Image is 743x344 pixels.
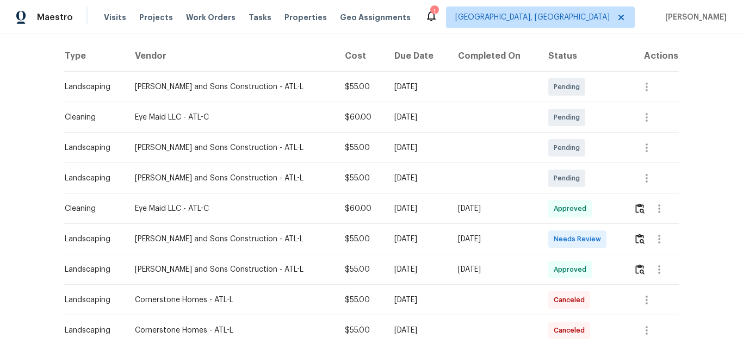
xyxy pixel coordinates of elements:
div: Landscaping [65,295,117,305]
span: Approved [554,203,591,214]
button: Review Icon [634,196,646,222]
div: $60.00 [345,112,377,123]
div: Cleaning [65,112,117,123]
span: Pending [554,112,584,123]
img: Review Icon [635,234,645,244]
div: Landscaping [65,234,117,245]
div: [DATE] [458,234,531,245]
div: $55.00 [345,234,377,245]
div: Landscaping [65,173,117,184]
span: Properties [284,12,327,23]
div: [DATE] [394,264,441,275]
div: Landscaping [65,325,117,336]
span: Approved [554,264,591,275]
span: Visits [104,12,126,23]
div: Eye Maid LLC - ATL-C [135,203,327,214]
div: [DATE] [394,82,441,92]
span: Pending [554,173,584,184]
div: [PERSON_NAME] and Sons Construction - ATL-L [135,234,327,245]
div: [DATE] [394,112,441,123]
span: Pending [554,82,584,92]
div: [PERSON_NAME] and Sons Construction - ATL-L [135,264,327,275]
div: 1 [430,7,438,17]
span: Maestro [37,12,73,23]
span: Geo Assignments [340,12,411,23]
span: [PERSON_NAME] [661,12,727,23]
img: Review Icon [635,264,645,274]
th: Vendor [126,41,336,72]
img: Review Icon [635,203,645,214]
th: Actions [625,41,679,72]
th: Cost [336,41,386,72]
div: [DATE] [394,142,441,153]
button: Review Icon [634,257,646,283]
div: Cleaning [65,203,117,214]
span: Canceled [554,325,589,336]
div: $60.00 [345,203,377,214]
span: Work Orders [186,12,236,23]
div: Landscaping [65,264,117,275]
span: Pending [554,142,584,153]
span: Tasks [249,14,271,21]
th: Completed On [449,41,540,72]
div: [PERSON_NAME] and Sons Construction - ATL-L [135,82,327,92]
th: Status [540,41,625,72]
div: Eye Maid LLC - ATL-C [135,112,327,123]
div: [DATE] [394,295,441,305]
span: [GEOGRAPHIC_DATA], [GEOGRAPHIC_DATA] [455,12,610,23]
span: Canceled [554,295,589,305]
span: Projects [139,12,173,23]
div: $55.00 [345,173,377,184]
div: $55.00 [345,82,377,92]
div: [DATE] [394,325,441,336]
div: Cornerstone Homes - ATL-L [135,325,327,336]
th: Type [64,41,126,72]
div: [PERSON_NAME] and Sons Construction - ATL-L [135,142,327,153]
span: Needs Review [554,234,605,245]
div: [DATE] [458,264,531,275]
div: [DATE] [394,173,441,184]
div: Cornerstone Homes - ATL-L [135,295,327,305]
div: Landscaping [65,82,117,92]
div: $55.00 [345,295,377,305]
div: [PERSON_NAME] and Sons Construction - ATL-L [135,173,327,184]
button: Review Icon [634,226,646,252]
div: [DATE] [394,234,441,245]
div: $55.00 [345,264,377,275]
th: Due Date [386,41,449,72]
div: [DATE] [458,203,531,214]
div: $55.00 [345,142,377,153]
div: $55.00 [345,325,377,336]
div: Landscaping [65,142,117,153]
div: [DATE] [394,203,441,214]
